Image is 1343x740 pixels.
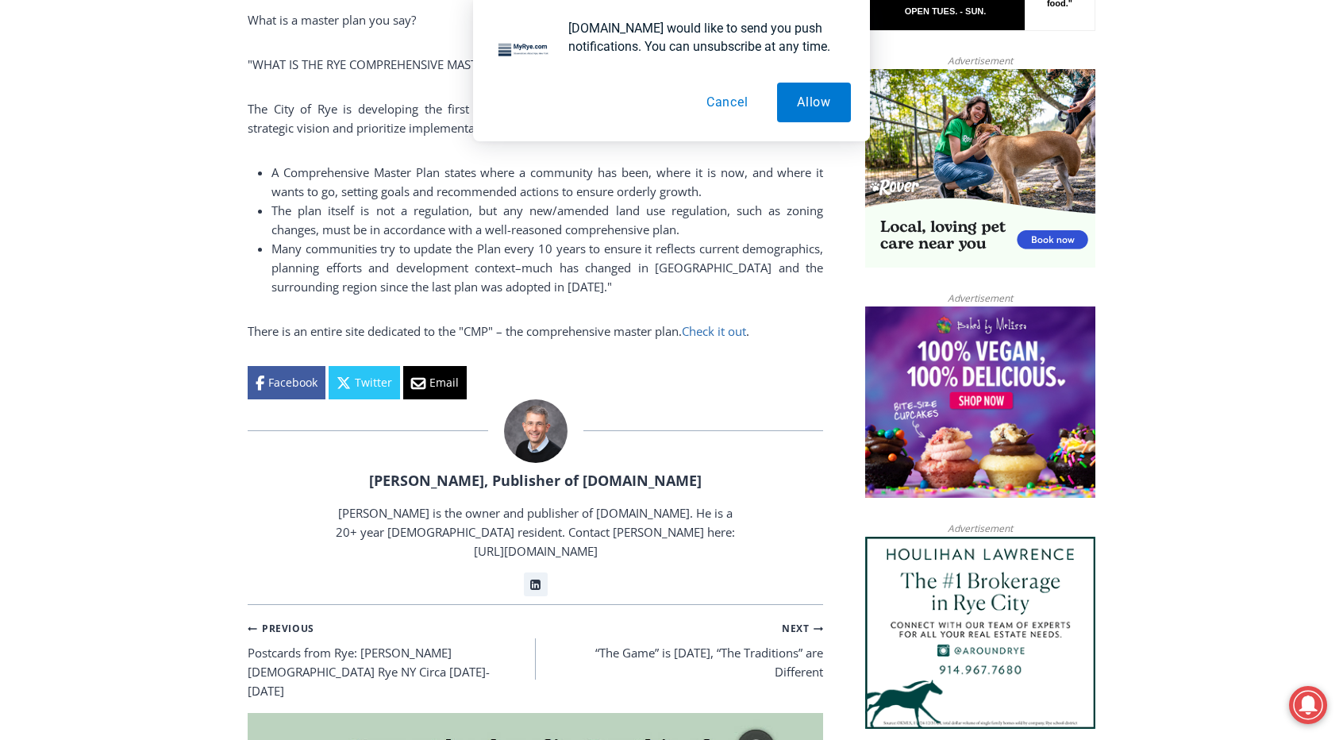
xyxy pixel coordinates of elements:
[536,618,824,681] a: Next“The Game” is [DATE], “The Traditions” are Different
[329,366,400,399] a: Twitter
[687,83,768,122] button: Cancel
[415,158,736,194] span: Intern @ [DOMAIN_NAME]
[865,306,1095,499] img: Baked by Melissa
[403,366,467,399] a: Email
[401,1,750,154] div: Apply Now <> summer and RHS senior internships available
[382,154,769,198] a: Intern @ [DOMAIN_NAME]
[865,537,1095,729] img: Houlihan Lawrence The #1 Brokerage in Rye City
[682,323,746,339] a: Check it out
[248,621,314,636] small: Previous
[369,471,702,490] a: [PERSON_NAME], Publisher of [DOMAIN_NAME]
[271,239,823,296] li: Many communities try to update the Plan every 10 years to ensure it reflects current demographics...
[932,521,1029,536] span: Advertisement
[556,19,851,56] div: [DOMAIN_NAME] would like to send you push notifications. You can unsubscribe at any time.
[782,621,823,636] small: Next
[271,163,823,201] li: A Comprehensive Master Plan states where a community has been, where it is now, and where it want...
[248,618,823,700] nav: Posts
[248,322,823,341] p: There is an entire site dedicated to the "CMP" – the comprehensive master plan. .
[492,19,556,83] img: notification icon
[248,366,325,399] a: Facebook
[334,503,737,561] p: [PERSON_NAME] is the owner and publisher of [DOMAIN_NAME]. He is a 20+ year [DEMOGRAPHIC_DATA] re...
[163,99,225,190] div: "Chef [PERSON_NAME] omakase menu is nirvana for lovers of great Japanese food."
[248,618,536,700] a: PreviousPostcards from Rye: [PERSON_NAME][DEMOGRAPHIC_DATA] Rye NY Circa [DATE]-[DATE]
[5,164,156,224] span: Open Tues. - Sun. [PHONE_NUMBER]
[777,83,851,122] button: Allow
[1,160,160,198] a: Open Tues. - Sun. [PHONE_NUMBER]
[932,291,1029,306] span: Advertisement
[271,201,823,239] li: The plan itself is not a regulation, but any new/amended land use regulation, such as zoning chan...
